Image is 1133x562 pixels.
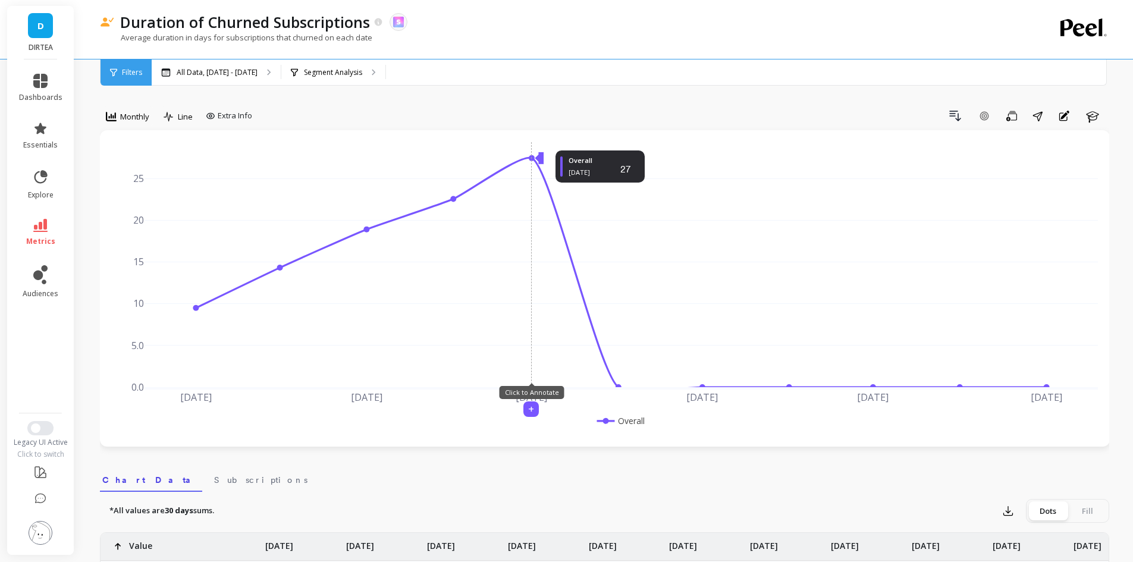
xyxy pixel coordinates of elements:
div: Legacy UI Active [7,438,74,447]
div: Fill [1068,501,1107,520]
span: Chart Data [102,474,200,486]
p: [DATE] [1074,533,1101,552]
p: Value [129,533,152,552]
p: Duration of Churned Subscriptions [120,12,370,32]
p: [DATE] [669,533,697,552]
p: Segment Analysis [304,68,362,77]
span: Filters [122,68,142,77]
span: metrics [26,237,55,246]
p: All Data, [DATE] - [DATE] [177,68,258,77]
p: Average duration in days for subscriptions that churned on each date [100,32,372,43]
span: dashboards [19,93,62,102]
img: header icon [100,17,114,27]
p: [DATE] [831,533,859,552]
span: essentials [23,140,58,150]
span: Monthly [120,111,149,123]
p: [DATE] [750,533,778,552]
strong: 30 days [165,505,193,516]
p: [DATE] [508,533,536,552]
nav: Tabs [100,464,1109,492]
button: Switch to New UI [27,421,54,435]
p: [DATE] [912,533,940,552]
p: *All values are sums. [109,505,214,517]
span: explore [28,190,54,200]
div: Dots [1028,501,1068,520]
span: Line [178,111,193,123]
p: [DATE] [427,533,455,552]
p: [DATE] [346,533,374,552]
p: [DATE] [265,533,293,552]
span: D [37,19,44,33]
img: api.skio.svg [393,17,404,27]
img: profile picture [29,521,52,545]
span: Extra Info [218,110,252,122]
span: Subscriptions [214,474,307,486]
p: [DATE] [993,533,1021,552]
p: [DATE] [589,533,617,552]
span: audiences [23,289,58,299]
p: DIRTEA [19,43,62,52]
div: Click to switch [7,450,74,459]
